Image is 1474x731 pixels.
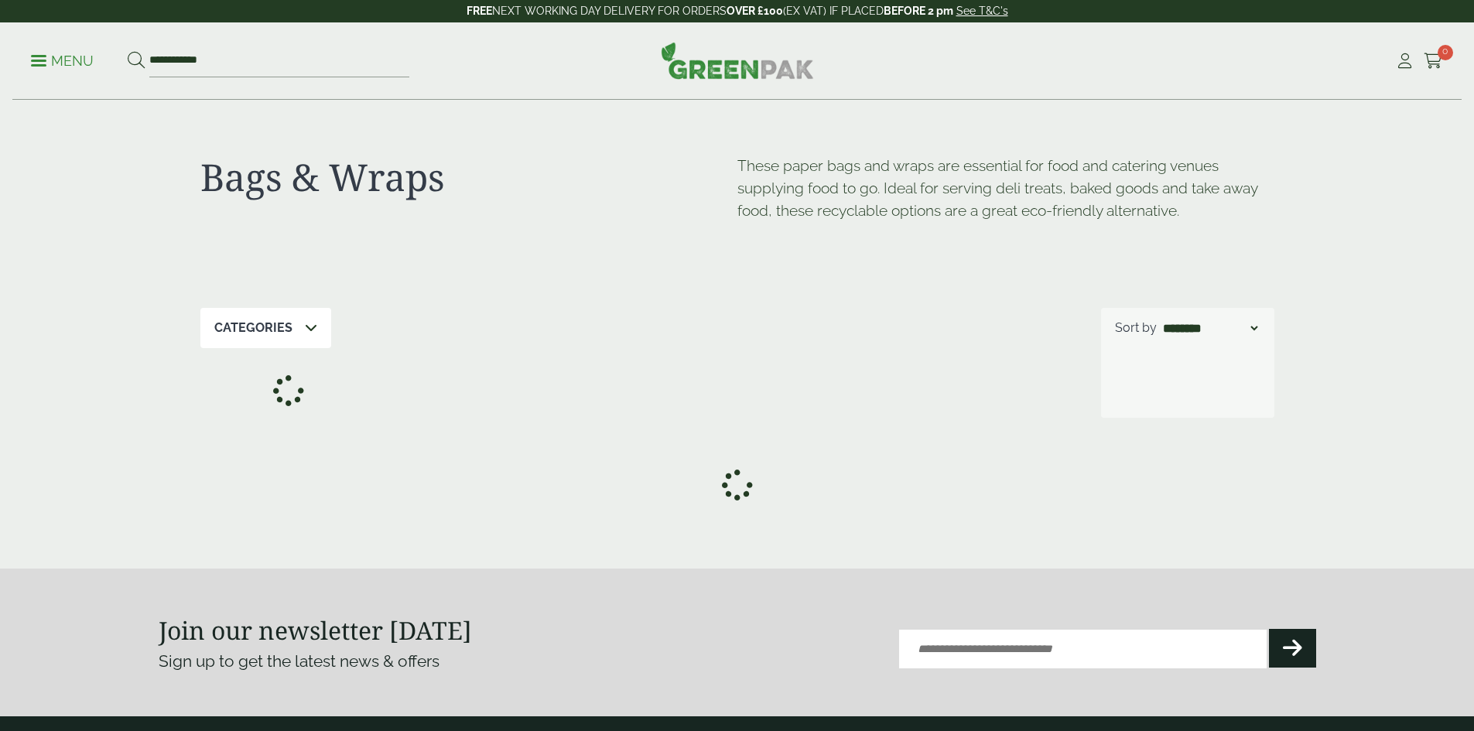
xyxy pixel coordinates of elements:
a: See T&C's [956,5,1008,17]
img: GreenPak Supplies [661,42,814,79]
strong: FREE [467,5,492,17]
p: Sort by [1115,319,1157,337]
p: Categories [214,319,292,337]
strong: BEFORE 2 pm [884,5,953,17]
h1: Bags & Wraps [200,155,737,200]
select: Shop order [1160,319,1260,337]
span: 0 [1438,45,1453,60]
a: Menu [31,52,94,67]
p: These paper bags and wraps are essential for food and catering venues supplying food to go. Ideal... [737,155,1274,221]
p: Menu [31,52,94,70]
i: Cart [1424,53,1443,69]
strong: Join our newsletter [DATE] [159,613,472,647]
p: Sign up to get the latest news & offers [159,649,679,674]
i: My Account [1395,53,1414,69]
a: 0 [1424,50,1443,73]
strong: OVER £100 [727,5,783,17]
